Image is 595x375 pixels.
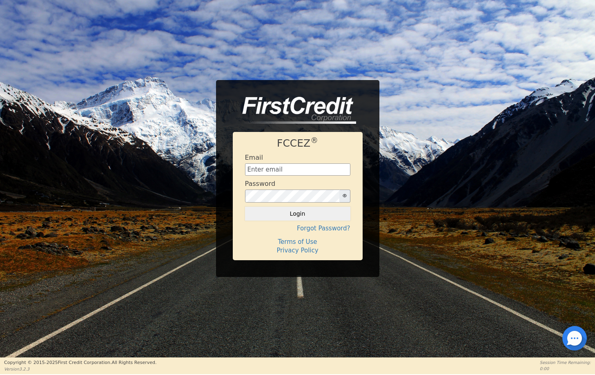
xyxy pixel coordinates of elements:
input: Enter email [245,163,350,176]
sup: ® [310,136,318,145]
h4: Email [245,154,263,161]
p: Copyright © 2015- 2025 First Credit Corporation. [4,359,156,366]
h4: Privacy Policy [245,247,350,254]
p: Version 3.2.3 [4,366,156,372]
h1: FCCEZ [245,137,350,150]
p: Session Time Remaining: [540,359,591,366]
h4: Terms of Use [245,238,350,246]
button: Login [245,207,350,221]
p: 0:00 [540,366,591,372]
input: password [245,190,340,203]
h4: Forgot Password? [245,225,350,232]
img: logo-CMu_cnol.png [233,97,356,124]
h4: Password [245,180,276,187]
span: All Rights Reserved. [111,360,156,365]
